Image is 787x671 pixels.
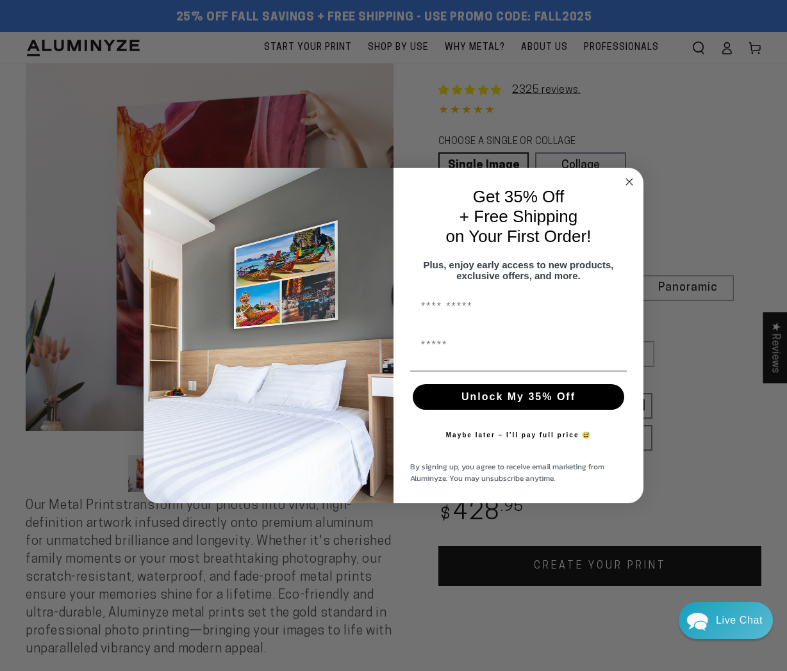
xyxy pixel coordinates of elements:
[440,423,598,448] button: Maybe later – I’ll pay full price 😅
[410,461,604,484] span: By signing up, you agree to receive email marketing from Aluminyze. You may unsubscribe anytime.
[424,259,614,281] span: Plus, enjoy early access to new products, exclusive offers, and more.
[460,207,577,226] span: + Free Shipping
[679,602,773,639] div: Chat widget toggle
[622,174,637,190] button: Close dialog
[446,227,592,246] span: on Your First Order!
[473,187,565,206] span: Get 35% Off
[413,384,624,410] button: Unlock My 35% Off
[716,602,763,639] div: Contact Us Directly
[410,371,627,371] img: underline
[144,168,393,503] img: 728e4f65-7e6c-44e2-b7d1-0292a396982f.jpeg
